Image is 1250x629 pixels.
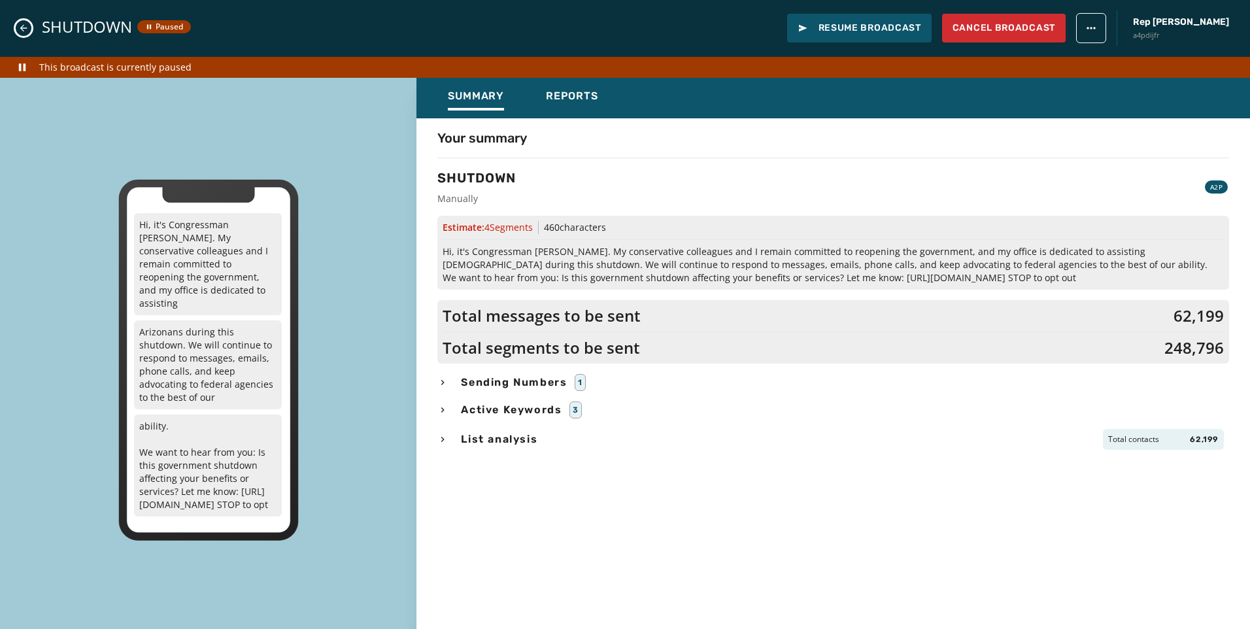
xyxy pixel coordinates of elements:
button: Summary [437,83,515,113]
span: Summary [448,90,504,103]
span: Reports [546,90,598,103]
span: Manually [437,192,516,205]
button: Cancel Broadcast [942,14,1066,42]
button: broadcast action menu [1076,13,1106,43]
span: 62,199 [1174,305,1224,326]
span: 62,199 [1190,434,1219,445]
span: Cancel Broadcast [953,22,1055,35]
span: Resume Broadcast [798,22,921,35]
button: List analysisTotal contacts62,199 [437,429,1229,450]
span: List analysis [458,432,540,447]
button: Active Keywords3 [437,401,1229,418]
span: 460 characters [544,221,606,233]
p: ability. We want to hear from you: Is this government shutdown affecting your benefits or service... [134,415,282,517]
button: Resume Broadcast [787,14,932,42]
span: Total contacts [1108,434,1159,445]
span: 4 Segment s [484,221,533,233]
span: Active Keywords [458,402,564,418]
span: Total segments to be sent [443,337,640,358]
span: Rep [PERSON_NAME] [1133,16,1229,29]
span: Total messages to be sent [443,305,641,326]
h4: Your summary [437,129,527,147]
button: Sending Numbers1 [437,374,1229,391]
div: A2P [1205,180,1228,194]
span: a4pdijfr [1133,30,1229,41]
h3: SHUTDOWN [437,169,516,187]
div: 3 [569,401,582,418]
span: Hi, it's Congressman [PERSON_NAME]. My conservative colleagues and I remain committed to reopenin... [443,245,1224,284]
span: 248,796 [1164,337,1224,358]
p: Arizonans during this shutdown. We will continue to respond to messages, emails, phone calls, and... [134,320,282,409]
p: Hi, it's Congressman [PERSON_NAME]. My conservative colleagues and I remain committed to reopenin... [134,213,282,315]
span: Estimate: [443,221,533,234]
span: Sending Numbers [458,375,569,390]
div: 1 [575,374,586,391]
button: Reports [535,83,609,113]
